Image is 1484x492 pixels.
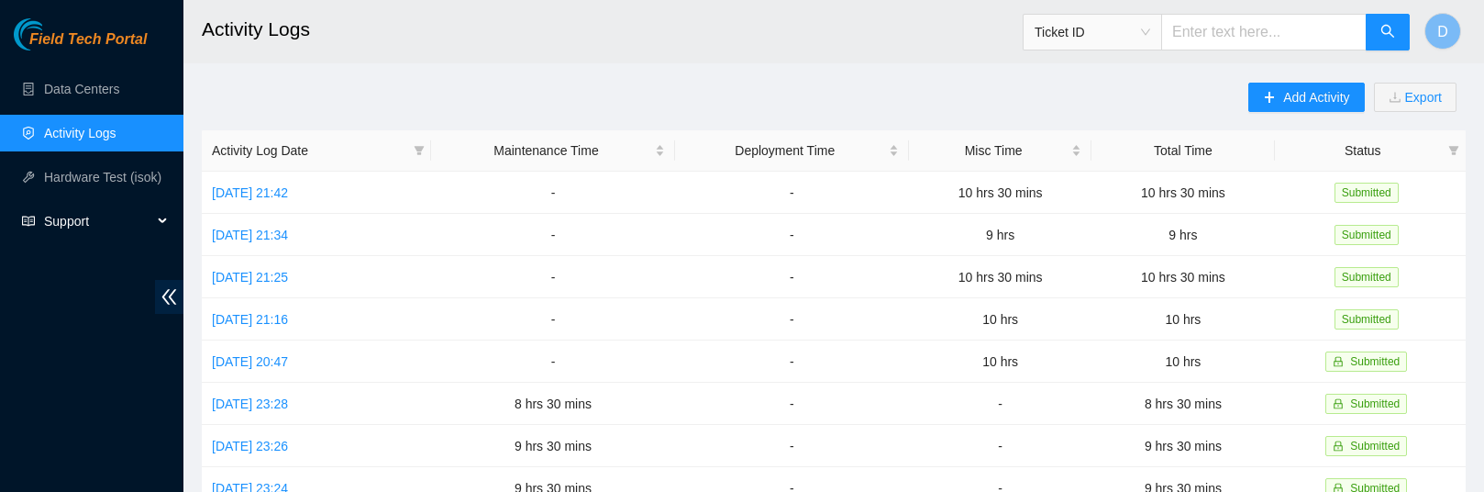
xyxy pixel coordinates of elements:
a: [DATE] 21:25 [212,270,288,285]
span: read [22,215,35,228]
td: 10 hrs [909,298,1091,341]
td: 10 hrs 30 mins [1091,256,1274,298]
td: 9 hrs 30 mins [1091,425,1274,467]
span: Support [44,203,152,240]
td: 9 hrs [1091,214,1274,256]
td: - [909,425,1091,467]
td: - [909,383,1091,425]
a: Akamai TechnologiesField Tech Portal [14,33,147,57]
a: [DATE] 21:42 [212,185,288,200]
button: search [1366,14,1410,50]
span: lock [1333,398,1344,409]
input: Enter text here... [1161,14,1367,50]
span: lock [1333,356,1344,367]
span: D [1437,20,1448,43]
span: Add Activity [1283,87,1349,107]
a: Data Centers [44,82,119,96]
td: - [675,341,909,383]
span: Submitted [1334,309,1399,330]
td: - [675,214,909,256]
td: 10 hrs [1091,298,1274,341]
a: [DATE] 21:16 [212,312,288,327]
td: 9 hrs [909,214,1091,256]
span: plus [1263,91,1276,106]
a: [DATE] 21:34 [212,228,288,242]
td: - [431,214,674,256]
td: 10 hrs 30 mins [909,172,1091,214]
button: downloadExport [1374,83,1456,112]
a: Activity Logs [44,126,116,140]
button: D [1424,13,1461,50]
span: Ticket ID [1035,18,1150,46]
span: Submitted [1334,183,1399,203]
a: [DATE] 23:28 [212,397,288,411]
span: filter [1448,145,1459,156]
span: double-left [155,280,183,314]
td: - [431,341,674,383]
td: - [675,425,909,467]
td: - [675,383,909,425]
td: 8 hrs 30 mins [1091,383,1274,425]
td: 8 hrs 30 mins [431,383,674,425]
span: filter [410,137,428,164]
span: Activity Log Date [212,140,406,161]
td: - [675,256,909,298]
img: Akamai Technologies [14,18,93,50]
td: - [431,298,674,341]
span: Submitted [1350,440,1400,453]
span: Field Tech Portal [29,31,147,49]
th: Total Time [1091,130,1274,172]
a: Hardware Test (isok) [44,170,161,184]
a: [DATE] 23:26 [212,439,288,453]
td: - [675,172,909,214]
td: 10 hrs 30 mins [1091,172,1274,214]
span: Submitted [1334,225,1399,245]
td: 10 hrs [1091,341,1274,383]
button: plusAdd Activity [1248,83,1364,112]
span: Submitted [1350,397,1400,410]
a: [DATE] 20:47 [212,354,288,369]
span: lock [1333,441,1344,452]
td: - [675,298,909,341]
span: Status [1285,140,1441,161]
td: 9 hrs 30 mins [431,425,674,467]
td: - [431,172,674,214]
td: 10 hrs [909,341,1091,383]
span: search [1380,24,1395,41]
span: filter [414,145,425,156]
td: - [431,256,674,298]
td: 10 hrs 30 mins [909,256,1091,298]
span: Submitted [1350,355,1400,368]
span: Submitted [1334,267,1399,287]
span: filter [1445,137,1463,164]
